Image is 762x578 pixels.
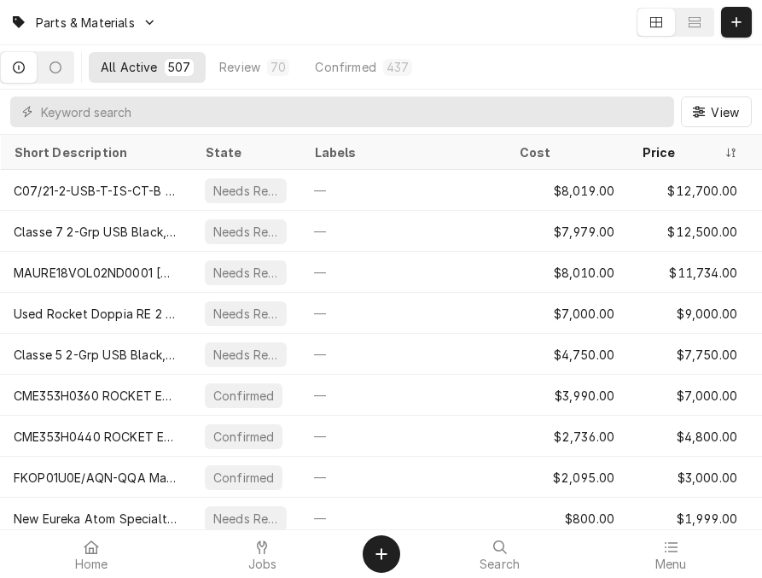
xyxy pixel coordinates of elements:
div: $1,999.00 [628,498,751,539]
div: CME353H0360 ROCKET ESPRESSO Boxer 2 Group w/Timer [14,387,177,405]
div: 507 [168,58,190,76]
button: Create Object [363,535,400,573]
div: Needs Review [212,223,280,241]
div: Needs Review [212,346,280,364]
div: All Active [101,58,158,76]
div: Labels [314,143,492,161]
div: State [205,143,283,161]
div: Short Description [14,143,174,161]
div: $8,019.00 [505,170,628,211]
div: C07/21-2-USB-T-IS-CT-B Classe 7 2-Grp USB Black, Tall, Economizer, 220v iSteam, CoolTouch [14,182,177,200]
div: $8,010.00 [505,252,628,293]
div: $7,979.00 [505,211,628,252]
a: Home [7,534,176,575]
div: — [300,211,505,252]
div: $9,000.00 [628,293,751,334]
span: View [707,103,742,121]
div: Cost [519,143,611,161]
div: — [300,375,505,416]
div: Needs Review [212,510,280,528]
div: $7,750.00 [628,334,751,375]
div: MAURE18VOL02ND0001 [PERSON_NAME] Wave Vol 2gr 220v [14,264,177,282]
div: $800.00 [505,498,628,539]
div: — [300,170,505,211]
div: Needs Review [212,182,280,200]
div: — [300,293,505,334]
div: — [300,498,505,539]
span: Parts & Materials [36,14,135,32]
div: — [300,457,505,498]
div: $7,000.00 [628,375,751,416]
div: $4,800.00 [628,416,751,457]
div: Needs Review [212,264,280,282]
div: Classe 7 2-Grp USB Black, Economizer, 220v, Dual iSteam [14,223,177,241]
a: Go to Parts & Materials [3,9,164,37]
a: Search [416,534,585,575]
div: Confirmed [212,469,276,487]
div: New Eureka Atom Specialty 75 On Demand Espresso Grinder, Black [14,510,177,528]
span: Home [75,558,108,571]
div: Confirmed [315,58,375,76]
div: Used Rocket Doppia RE 2 Group Espresso Machine [14,305,177,323]
div: Price [642,143,720,161]
span: Search [480,558,520,571]
a: Menu [586,534,755,575]
div: 70 [270,58,286,76]
div: $11,734.00 [628,252,751,293]
div: — [300,416,505,457]
div: — [300,334,505,375]
span: Jobs [248,558,277,571]
div: CME353H0440 ROCKET ESPRESSO Boxer 1 Group - 220V w/Timer [14,428,177,446]
div: $2,095.00 [505,457,628,498]
div: Classe 5 2-Grp USB Black, LED Lights, 220v [14,346,177,364]
div: $3,000.00 [628,457,751,498]
a: Jobs [177,534,346,575]
div: $12,700.00 [628,170,751,211]
div: $12,500.00 [628,211,751,252]
div: Confirmed [212,428,276,446]
div: $3,990.00 [505,375,628,416]
div: Needs Review [212,305,280,323]
div: — [300,252,505,293]
div: 437 [387,58,409,76]
div: $4,750.00 [505,334,628,375]
div: $7,000.00 [505,293,628,334]
input: Keyword search [41,96,666,127]
button: View [681,96,752,127]
div: FKOP01U0E/AQN-QQA Mazzer Kony SG [14,469,177,487]
div: Confirmed [212,387,276,405]
div: $2,736.00 [505,416,628,457]
span: Menu [655,558,687,571]
div: Review [219,58,260,76]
